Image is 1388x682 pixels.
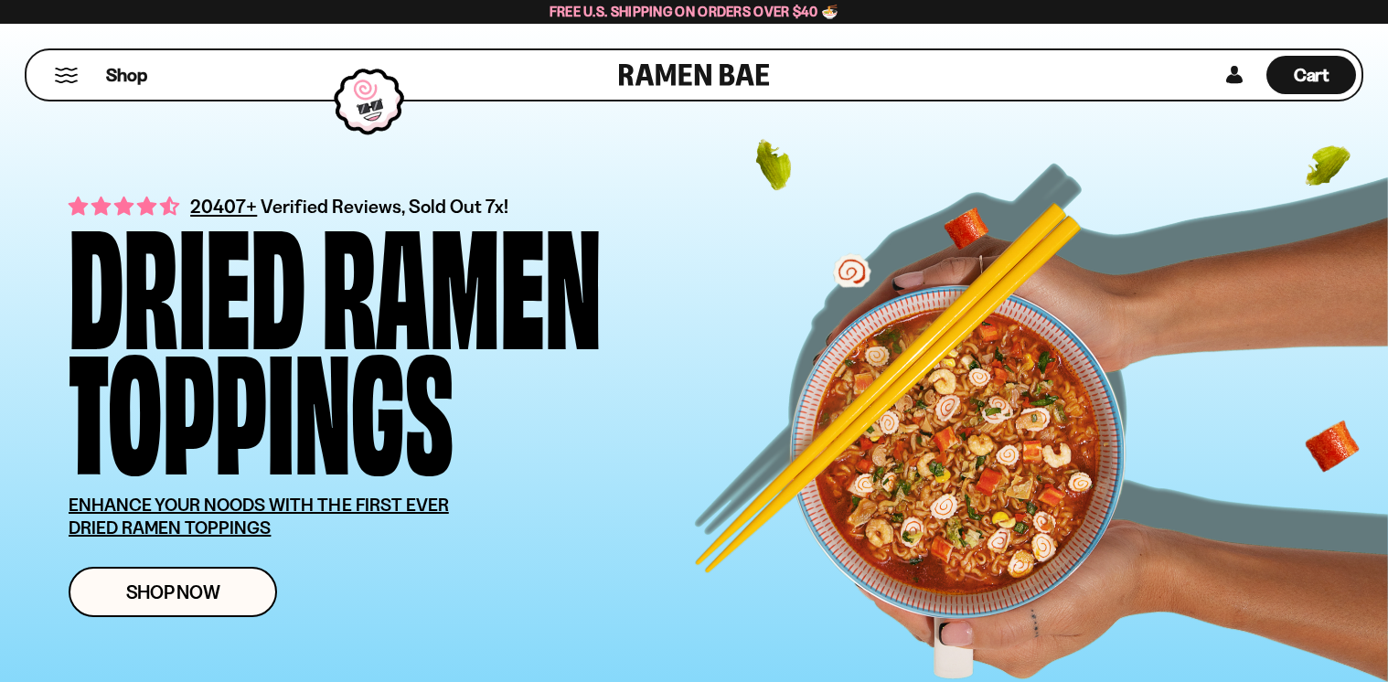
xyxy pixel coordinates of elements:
[1266,50,1356,100] div: Cart
[69,341,454,466] div: Toppings
[322,216,602,341] div: Ramen
[69,494,449,538] u: ENHANCE YOUR NOODS WITH THE FIRST EVER DRIED RAMEN TOPPINGS
[69,216,305,341] div: Dried
[550,3,839,20] span: Free U.S. Shipping on Orders over $40 🍜
[54,68,79,83] button: Mobile Menu Trigger
[106,56,147,94] a: Shop
[106,63,147,88] span: Shop
[1294,64,1329,86] span: Cart
[69,567,277,617] a: Shop Now
[126,582,220,602] span: Shop Now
